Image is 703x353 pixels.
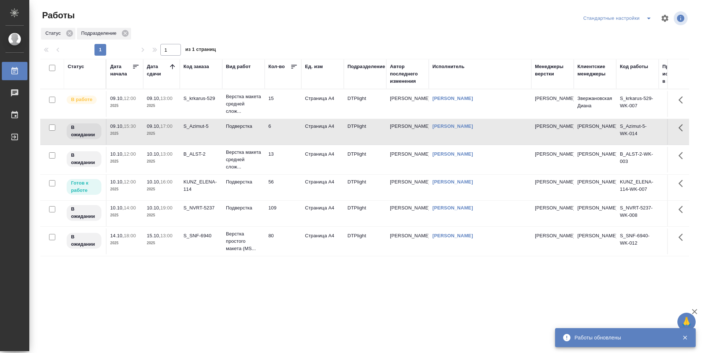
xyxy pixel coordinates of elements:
[616,119,659,145] td: S_Azimut-5-WK-014
[160,96,172,101] p: 13:00
[674,201,692,218] button: Здесь прячутся важные кнопки
[66,151,102,168] div: Исполнитель назначен, приступать к работе пока рано
[160,179,172,185] p: 16:00
[674,228,692,246] button: Здесь прячутся важные кнопки
[124,179,136,185] p: 12:00
[574,119,616,145] td: [PERSON_NAME]
[124,96,136,101] p: 12:00
[674,91,692,109] button: Здесь прячутся важные кнопки
[265,175,301,200] td: 56
[71,233,97,248] p: В ожидании
[301,175,344,200] td: Страница А4
[265,201,301,226] td: 109
[66,178,102,196] div: Исполнитель может приступить к работе
[160,233,172,238] p: 13:00
[674,119,692,137] button: Здесь прячутся важные кнопки
[265,91,301,117] td: 15
[432,151,473,157] a: [PERSON_NAME]
[160,123,172,129] p: 17:00
[147,186,176,193] p: 2025
[147,123,160,129] p: 09.10,
[147,205,160,211] p: 10.10,
[66,232,102,249] div: Исполнитель назначен, приступать к работе пока рано
[577,63,613,78] div: Клиентские менеджеры
[183,151,219,158] div: B_ALST-2
[674,147,692,164] button: Здесь прячутся важные кнопки
[71,152,97,166] p: В ожидании
[265,147,301,172] td: 13
[71,205,97,220] p: В ожидании
[226,123,261,130] p: Подверстка
[147,239,176,247] p: 2025
[301,201,344,226] td: Страница А4
[535,123,570,130] p: [PERSON_NAME]
[616,228,659,254] td: S_SNF-6940-WK-012
[616,175,659,200] td: KUNZ_ELENA-114-WK-007
[347,63,385,70] div: Подразделение
[41,28,75,40] div: Статус
[160,151,172,157] p: 13:00
[185,45,216,56] span: из 1 страниц
[301,228,344,254] td: Страница А4
[265,228,301,254] td: 80
[581,12,656,24] div: split button
[301,119,344,145] td: Страница А4
[616,201,659,226] td: S_NVRT-5237-WK-008
[110,205,124,211] p: 10.10,
[386,201,429,226] td: [PERSON_NAME]
[110,151,124,157] p: 10.10,
[183,63,209,70] div: Код заказа
[110,158,140,165] p: 2025
[183,123,219,130] div: S_Azimut-5
[574,228,616,254] td: [PERSON_NAME]
[386,147,429,172] td: [PERSON_NAME]
[147,179,160,185] p: 10.10,
[432,63,465,70] div: Исполнитель
[535,232,570,239] p: [PERSON_NAME]
[268,63,285,70] div: Кол-во
[574,147,616,172] td: [PERSON_NAME]
[535,95,570,102] p: [PERSON_NAME]
[344,91,386,117] td: DTPlight
[110,96,124,101] p: 09.10,
[386,175,429,200] td: [PERSON_NAME]
[226,149,261,171] p: Верстка макета средней слож...
[574,175,616,200] td: [PERSON_NAME]
[147,63,169,78] div: Дата сдачи
[265,119,301,145] td: 6
[432,123,473,129] a: [PERSON_NAME]
[183,204,219,212] div: S_NVRT-5237
[147,102,176,109] p: 2025
[344,119,386,145] td: DTPlight
[71,124,97,138] p: В ожидании
[305,63,323,70] div: Ед. изм
[386,91,429,117] td: [PERSON_NAME]
[301,147,344,172] td: Страница А4
[81,30,119,37] p: Подразделение
[386,228,429,254] td: [PERSON_NAME]
[390,63,425,85] div: Автор последнего изменения
[344,175,386,200] td: DTPlight
[574,201,616,226] td: [PERSON_NAME]
[147,151,160,157] p: 10.10,
[66,204,102,222] div: Исполнитель назначен, приступать к работе пока рано
[66,95,102,105] div: Исполнитель выполняет работу
[71,179,97,194] p: Готов к работе
[110,123,124,129] p: 09.10,
[110,63,132,78] div: Дата начала
[616,147,659,172] td: B_ALST-2-WK-003
[344,147,386,172] td: DTPlight
[226,204,261,212] p: Подверстка
[677,313,696,331] button: 🙏
[226,63,251,70] div: Вид работ
[124,233,136,238] p: 18:00
[160,205,172,211] p: 19:00
[77,28,131,40] div: Подразделение
[432,205,473,211] a: [PERSON_NAME]
[110,233,124,238] p: 14.10,
[40,10,75,21] span: Работы
[226,230,261,252] p: Верстка простого макета (MS...
[110,179,124,185] p: 10.10,
[620,63,648,70] div: Код работы
[147,233,160,238] p: 15.10,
